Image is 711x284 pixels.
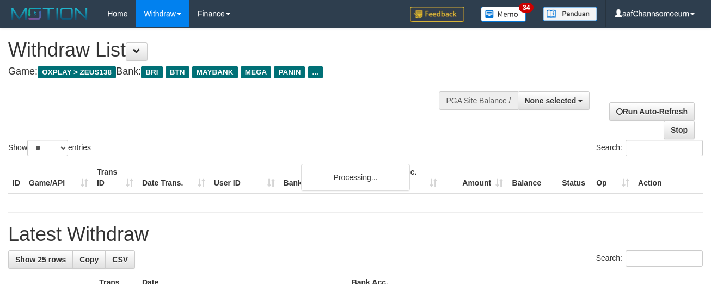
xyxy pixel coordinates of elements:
span: OXPLAY > ZEUS138 [38,66,116,78]
th: Balance [507,162,557,193]
th: Status [557,162,592,193]
span: MAYBANK [192,66,238,78]
img: panduan.png [543,7,597,21]
a: Stop [664,121,695,139]
span: Copy [79,255,99,264]
span: CSV [112,255,128,264]
label: Search: [596,140,703,156]
th: Op [592,162,634,193]
a: CSV [105,250,135,269]
div: PGA Site Balance / [439,91,517,110]
span: Show 25 rows [15,255,66,264]
h1: Withdraw List [8,39,463,61]
th: Bank Acc. Name [279,162,376,193]
select: Showentries [27,140,68,156]
span: None selected [525,96,577,105]
span: MEGA [241,66,272,78]
img: Feedback.jpg [410,7,464,22]
span: BRI [141,66,162,78]
span: 34 [519,3,534,13]
h1: Latest Withdraw [8,224,703,245]
th: Game/API [24,162,93,193]
a: Show 25 rows [8,250,73,269]
span: PANIN [274,66,305,78]
th: User ID [210,162,279,193]
input: Search: [626,140,703,156]
h4: Game: Bank: [8,66,463,77]
th: Date Trans. [138,162,210,193]
span: BTN [166,66,189,78]
div: Processing... [301,164,410,191]
a: Copy [72,250,106,269]
th: Bank Acc. Number [376,162,442,193]
th: Amount [442,162,507,193]
th: Action [634,162,703,193]
th: Trans ID [93,162,138,193]
img: MOTION_logo.png [8,5,91,22]
label: Search: [596,250,703,267]
label: Show entries [8,140,91,156]
button: None selected [518,91,590,110]
input: Search: [626,250,703,267]
img: Button%20Memo.svg [481,7,526,22]
a: Run Auto-Refresh [609,102,695,121]
span: ... [308,66,323,78]
th: ID [8,162,24,193]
